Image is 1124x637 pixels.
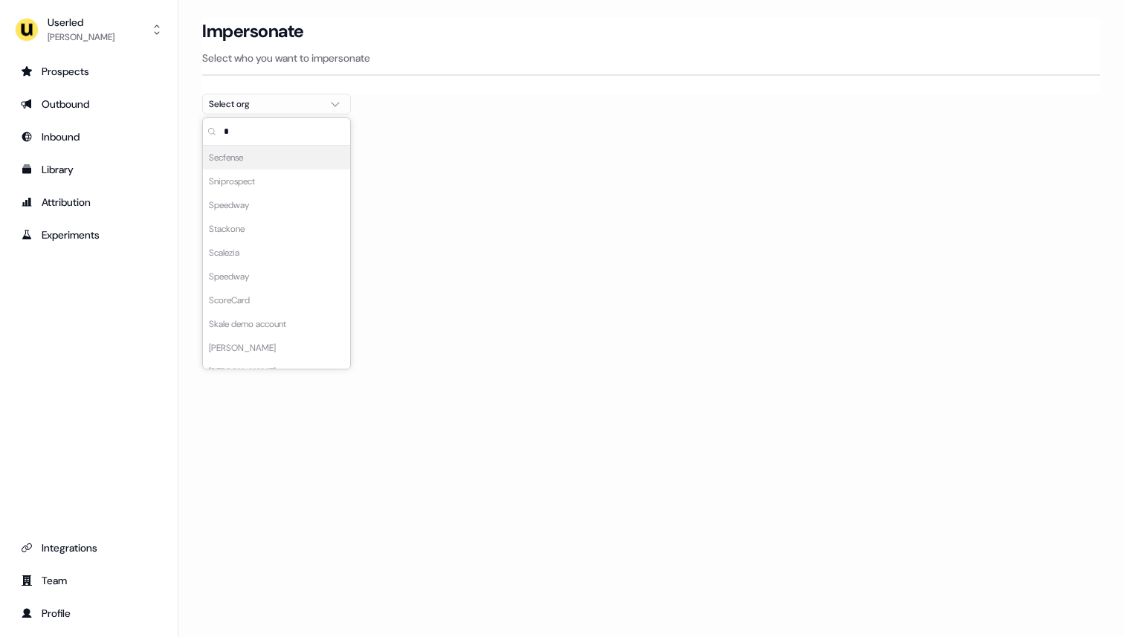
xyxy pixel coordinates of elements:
[48,15,114,30] div: Userled
[21,573,157,588] div: Team
[12,190,166,214] a: Go to attribution
[12,59,166,83] a: Go to prospects
[48,30,114,45] div: [PERSON_NAME]
[21,129,157,144] div: Inbound
[21,64,157,79] div: Prospects
[12,92,166,116] a: Go to outbound experience
[203,146,350,369] div: Suggestions
[12,601,166,625] a: Go to profile
[21,195,157,210] div: Attribution
[202,51,1100,65] p: Select who you want to impersonate
[12,536,166,560] a: Go to integrations
[21,540,157,555] div: Integrations
[202,20,304,42] h3: Impersonate
[209,97,320,111] div: Select org
[21,97,157,111] div: Outbound
[12,569,166,592] a: Go to team
[21,162,157,177] div: Library
[202,94,351,114] button: Select org
[12,158,166,181] a: Go to templates
[21,227,157,242] div: Experiments
[21,606,157,621] div: Profile
[12,223,166,247] a: Go to experiments
[12,12,166,48] button: Userled[PERSON_NAME]
[12,125,166,149] a: Go to Inbound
